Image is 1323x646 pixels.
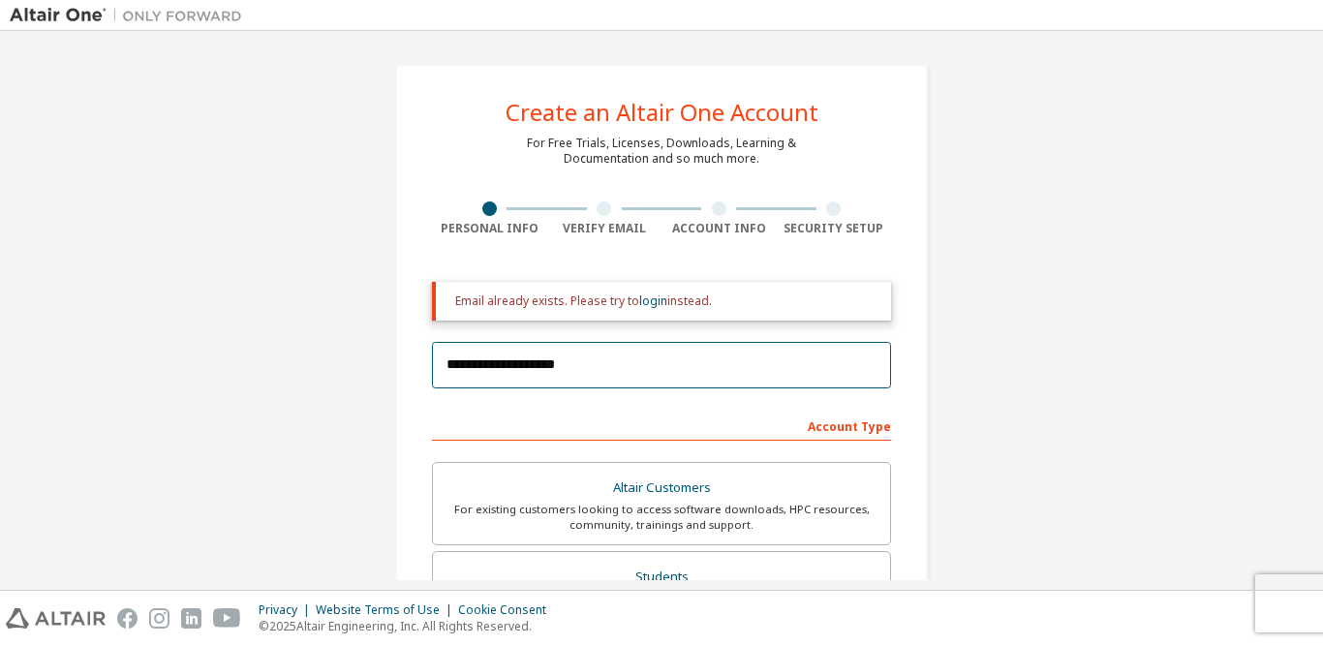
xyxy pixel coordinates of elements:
div: Verify Email [547,221,662,236]
div: For existing customers looking to access software downloads, HPC resources, community, trainings ... [445,502,878,533]
div: Email already exists. Please try to instead. [455,293,876,309]
img: youtube.svg [213,608,241,629]
div: Account Info [661,221,777,236]
div: Altair Customers [445,475,878,502]
div: Security Setup [777,221,892,236]
img: facebook.svg [117,608,138,629]
img: linkedin.svg [181,608,201,629]
p: © 2025 Altair Engineering, Inc. All Rights Reserved. [259,618,558,634]
div: Create an Altair One Account [506,101,818,124]
img: instagram.svg [149,608,169,629]
img: altair_logo.svg [6,608,106,629]
div: Students [445,564,878,591]
img: Altair One [10,6,252,25]
div: Cookie Consent [458,602,558,618]
div: For Free Trials, Licenses, Downloads, Learning & Documentation and so much more. [527,136,796,167]
div: Privacy [259,602,316,618]
div: Personal Info [432,221,547,236]
div: Account Type [432,410,891,441]
div: Website Terms of Use [316,602,458,618]
a: login [639,292,667,309]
